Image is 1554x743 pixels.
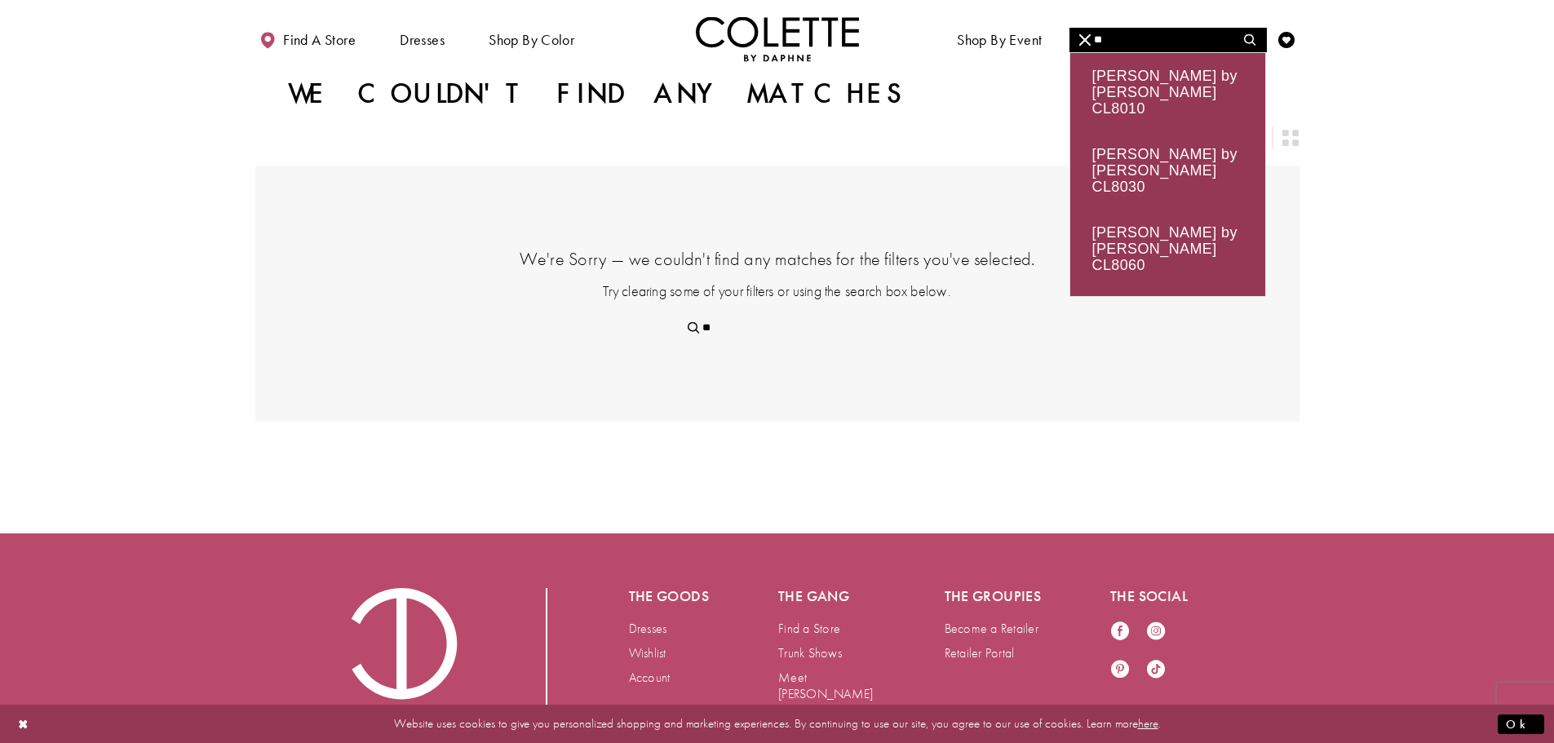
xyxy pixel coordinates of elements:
p: Website uses cookies to give you personalized shopping and marketing experiences. By continuing t... [117,713,1437,735]
a: Find a Store [778,620,840,637]
a: Wishlist [629,644,666,661]
button: Close Search [1069,28,1101,52]
div: [PERSON_NAME] by [PERSON_NAME] CL8030 [1070,131,1265,210]
a: Account [629,669,671,686]
p: Try clearing some of your filters or using the search box below. [337,281,1218,301]
a: Meet the designer [1082,16,1203,61]
a: Become a Retailer [945,620,1038,637]
a: Visit our Pinterest - Opens in new tab [1110,659,1130,681]
span: Shop By Event [957,32,1042,48]
h5: The goods [629,588,714,604]
a: Find a store [255,16,360,61]
a: Visit our TikTok - Opens in new tab [1146,659,1166,681]
a: Visit Home Page [696,16,859,61]
span: Shop by color [485,16,578,61]
button: Close Dialog [10,710,38,738]
h1: We couldn't find any matches [288,77,910,110]
span: Shop By Event [953,16,1046,61]
input: Search [1069,28,1266,52]
div: Search form [678,316,876,340]
span: Find a store [283,32,356,48]
a: Visit our Instagram - Opens in new tab [1146,621,1166,643]
h5: The groupies [945,588,1046,604]
a: Trunk Shows [778,644,842,661]
a: Dresses [629,620,667,637]
a: here [1138,715,1158,732]
div: [PERSON_NAME] by [PERSON_NAME] CL8060 [1070,210,1265,288]
h4: We're Sorry — we couldn't find any matches for the filters you've selected. [337,247,1218,271]
div: [PERSON_NAME] by [PERSON_NAME] CL8010 [1070,53,1265,131]
a: Visit our Facebook - Opens in new tab [1110,621,1130,643]
span: Switch layout to 2 columns [1282,130,1299,146]
span: Dresses [400,32,445,48]
button: Submit Search [678,316,710,340]
a: Check Wishlist [1274,16,1299,61]
h5: The gang [778,588,879,604]
span: Dresses [396,16,449,61]
img: Colette by Daphne [696,16,859,61]
ul: Follow us [1102,613,1190,689]
div: Layout Controls [246,120,1309,156]
button: Submit Search [1234,28,1266,52]
a: Retailer Portal [945,644,1015,661]
div: [PERSON_NAME] by [PERSON_NAME] CL8070 [1070,288,1265,366]
button: Submit Dialog [1498,714,1544,734]
h5: The social [1110,588,1211,604]
span: Shop by color [489,32,574,48]
a: Toggle search [1238,16,1263,61]
a: Meet [PERSON_NAME] [778,669,873,702]
input: Search [678,316,876,340]
div: Search form [1069,28,1267,52]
